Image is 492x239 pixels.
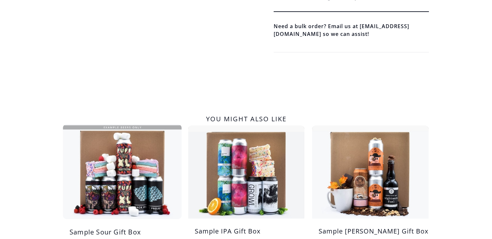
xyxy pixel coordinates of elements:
[64,113,429,125] h2: You might also like
[274,22,429,38] a: Need a bulk order? Email us at [EMAIL_ADDRESS][DOMAIN_NAME] so we can assist!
